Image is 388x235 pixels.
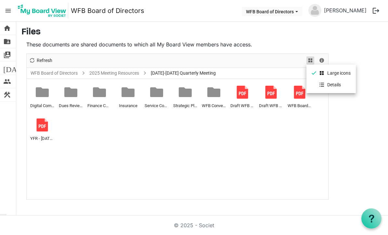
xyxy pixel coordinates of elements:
a: WFB Board of Directors [29,69,79,77]
li: Dues Review Cmte [58,81,84,109]
li: Service Company Meeting [144,81,170,109]
span: WFB Convention [202,102,226,109]
li: WFB Convention [201,81,227,109]
span: Service Company Meeting [145,102,169,109]
span: Finance Cmte [87,102,111,109]
span: [DATE] [3,62,28,75]
li: Draft WFB Board of Directors Agenda 9-18 and 9-19-2025.pdf [229,81,255,109]
li: WFB Board of Directors Special Video Conf Mtg Draft Minutes - 8-19-2025.pdf [287,81,313,109]
img: no-profile-picture.svg [308,4,321,17]
p: These documents are shared documents to which all My Board View members have access. [26,41,329,48]
li: Strategic Plan Review [172,81,198,109]
span: Draft WFB Board of Directors Agenda [DATE] and [DATE].pdf [230,102,254,109]
li: Draft WFB Board of Directors Minutes - 7-29-2025.pdf [258,81,284,109]
button: Details [317,56,326,65]
a: [PERSON_NAME] [321,4,369,17]
li: Digital Communications Policy [29,81,55,109]
span: folder_shared [3,35,11,48]
div: View [305,54,316,68]
a: 2025 Meeting Resources [88,69,140,77]
span: Refresh [36,56,53,65]
span: Dues Review Cmte [59,102,83,109]
span: WFB Board of Directors Special Video Conf Mtg Draft Minutes - [DATE].pdf [288,102,312,109]
div: Details [316,54,327,68]
li: Finance Cmte [86,81,112,109]
li: YFR - September 2025 State Board Report.pdf [29,114,55,142]
button: Refresh [28,56,54,65]
a: WFB Board of Directors [71,4,144,17]
div: Refresh [27,54,55,68]
a: © 2025 - Societ [174,222,214,229]
span: YFR - [DATE] State Board Report.pdf [30,135,54,142]
span: Digital Communications Policy [30,102,54,109]
a: My Board View Logo [16,3,71,19]
span: construction [3,88,11,101]
span: home [3,22,11,35]
li: Insurance [115,81,141,109]
button: View dropdownbutton [306,56,314,65]
button: WFB Board of Directors dropdownbutton [242,7,302,16]
button: logout [369,4,383,18]
li: Details [306,79,356,91]
span: people [3,75,11,88]
span: Strategic Plan Review [173,102,197,109]
span: [DATE]-[DATE] Quarterly Meeting [149,69,217,77]
img: My Board View Logo [16,3,68,19]
span: menu [2,5,14,17]
h3: Files [21,27,383,38]
span: switch_account [3,48,11,61]
span: Draft WFB Board of Directors Minutes - [DATE].pdf [259,102,283,109]
span: Insurance [116,102,140,109]
li: Large icons [306,67,356,79]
